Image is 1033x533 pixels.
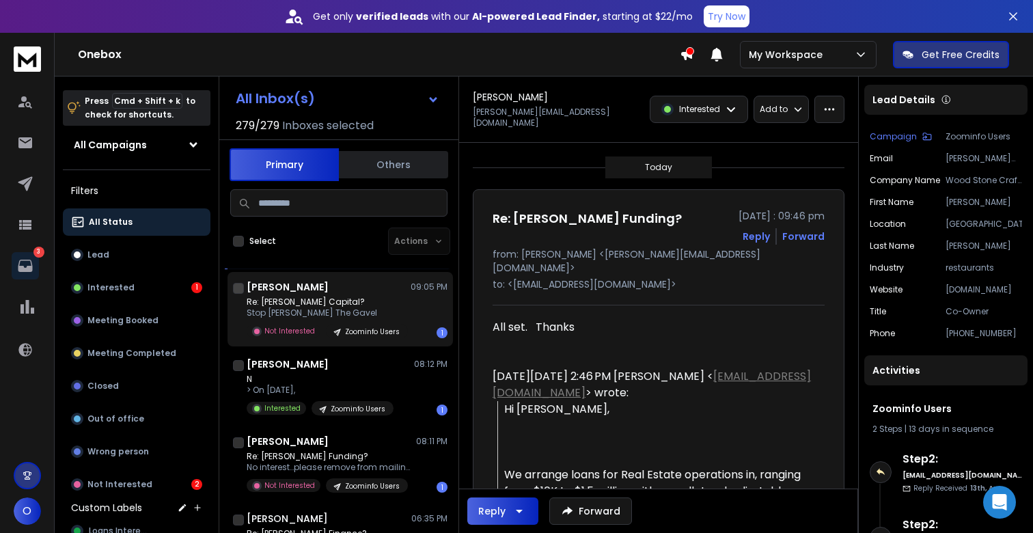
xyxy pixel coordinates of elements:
[247,374,394,385] p: N
[63,471,210,498] button: Not Interested2
[247,307,408,318] p: Stop [PERSON_NAME] The Gavel
[478,504,506,518] div: Reply
[264,326,315,336] p: Not Interested
[493,247,825,275] p: from: [PERSON_NAME] <[PERSON_NAME][EMAIL_ADDRESS][DOMAIN_NAME]>
[85,94,195,122] p: Press to check for shortcuts.
[87,413,144,424] p: Out of office
[63,372,210,400] button: Closed
[89,217,133,228] p: All Status
[87,348,176,359] p: Meeting Completed
[236,92,315,105] h1: All Inbox(s)
[247,297,408,307] p: Re: [PERSON_NAME] Capital?
[33,247,44,258] p: 3
[946,131,1022,142] p: Zoominfo Users
[749,48,828,61] p: My Workspace
[63,340,210,367] button: Meeting Completed
[493,368,814,401] div: [DATE][DATE] 2:46 PM [PERSON_NAME] < > wrote:
[14,497,41,525] button: O
[473,107,642,128] p: [PERSON_NAME][EMAIL_ADDRESS][DOMAIN_NAME]
[870,131,932,142] button: Campaign
[903,451,1022,467] h6: Step 2 :
[946,197,1022,208] p: [PERSON_NAME]
[922,48,1000,61] p: Get Free Credits
[63,307,210,334] button: Meeting Booked
[946,219,1022,230] p: [GEOGRAPHIC_DATA]
[191,479,202,490] div: 2
[331,404,385,414] p: Zoominfo Users
[247,512,328,525] h1: [PERSON_NAME]
[247,462,411,473] p: No interest…please remove from mailing
[870,153,893,164] p: Email
[87,282,135,293] p: Interested
[191,282,202,293] div: 1
[247,280,329,294] h1: [PERSON_NAME]
[467,497,538,525] button: Reply
[14,46,41,72] img: logo
[493,368,811,400] a: [EMAIL_ADDRESS][DOMAIN_NAME]
[946,284,1022,295] p: [DOMAIN_NAME]
[679,104,720,115] p: Interested
[78,46,680,63] h1: Onebox
[903,517,1022,533] h6: Step 2 :
[946,241,1022,251] p: [PERSON_NAME]
[63,438,210,465] button: Wrong person
[247,357,329,371] h1: [PERSON_NAME]
[225,85,450,112] button: All Inbox(s)
[63,181,210,200] h3: Filters
[87,315,159,326] p: Meeting Booked
[74,138,147,152] h1: All Campaigns
[946,175,1022,186] p: Wood Stone Craft Pizza + Bar
[872,424,1019,435] div: |
[345,327,400,337] p: Zoominfo Users
[870,306,886,317] p: title
[247,385,394,396] p: > On [DATE],
[339,150,448,180] button: Others
[864,355,1028,385] div: Activities
[416,436,447,447] p: 08:11 PM
[411,282,447,292] p: 09:05 PM
[870,284,903,295] p: website
[493,277,825,291] p: to: <[EMAIL_ADDRESS][DOMAIN_NAME]>
[63,131,210,159] button: All Campaigns
[909,423,993,435] span: 13 days in sequence
[983,486,1016,519] div: Open Intercom Messenger
[493,209,682,228] h1: Re: [PERSON_NAME] Funding?
[437,482,447,493] div: 1
[946,262,1022,273] p: restaurants
[549,497,632,525] button: Forward
[870,241,914,251] p: Last Name
[230,148,339,181] button: Primary
[313,10,693,23] p: Get only with our starting at $22/mo
[236,118,279,134] span: 279 / 279
[414,359,447,370] p: 08:12 PM
[970,483,1003,493] span: 13th, Aug
[870,197,913,208] p: First Name
[63,208,210,236] button: All Status
[739,209,825,223] p: [DATE] : 09:46 pm
[870,175,940,186] p: Company Name
[913,483,1003,493] p: Reply Received
[12,252,39,279] a: 3
[870,262,904,273] p: industry
[870,131,917,142] p: Campaign
[63,405,210,433] button: Out of office
[249,236,276,247] label: Select
[63,241,210,269] button: Lead
[345,481,400,491] p: Zoominfo Users
[708,10,745,23] p: Try Now
[437,405,447,415] div: 1
[473,90,548,104] h1: [PERSON_NAME]
[946,306,1022,317] p: Co-Owner
[893,41,1009,68] button: Get Free Credits
[247,435,329,448] h1: [PERSON_NAME]
[63,274,210,301] button: Interested1
[760,104,788,115] p: Add to
[872,93,935,107] p: Lead Details
[356,10,428,23] strong: verified leads
[71,501,142,515] h3: Custom Labels
[946,153,1022,164] p: [PERSON_NAME][EMAIL_ADDRESS][DOMAIN_NAME]
[870,219,906,230] p: location
[782,230,825,243] div: Forward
